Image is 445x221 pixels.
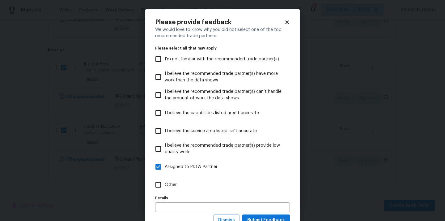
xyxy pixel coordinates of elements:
span: Other [165,182,177,188]
span: Assigned to PD1W Partner [165,164,218,170]
label: Details [155,196,290,200]
span: I believe the recommended trade partner(s) provide low quality work [165,142,285,155]
span: I’m not familiar with the recommended trade partner(s) [165,56,279,63]
span: I believe the recommended trade partner(s) have more work than the data shows [165,71,285,84]
legend: Please select all that may apply [155,46,290,50]
h2: Please provide feedback [155,19,284,25]
span: I believe the recommended trade partner(s) can’t handle the amount of work the data shows [165,89,285,102]
div: We would love to know why you did not select one of the top recommended trade partners. [155,27,290,39]
span: I believe the capabilities listed aren’t accurate [165,110,259,116]
span: I believe the service area listed isn’t accurate [165,128,257,134]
